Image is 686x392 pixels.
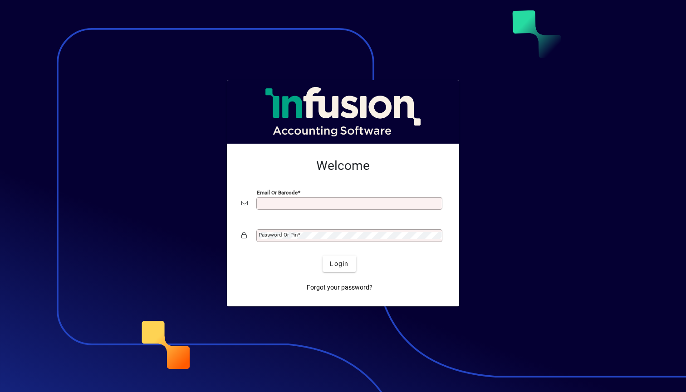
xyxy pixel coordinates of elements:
h2: Welcome [241,158,445,174]
button: Login [323,256,356,272]
span: Forgot your password? [307,283,372,292]
a: Forgot your password? [303,279,376,295]
span: Login [330,259,348,269]
mat-label: Password or Pin [259,232,298,238]
mat-label: Email or Barcode [257,189,298,196]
